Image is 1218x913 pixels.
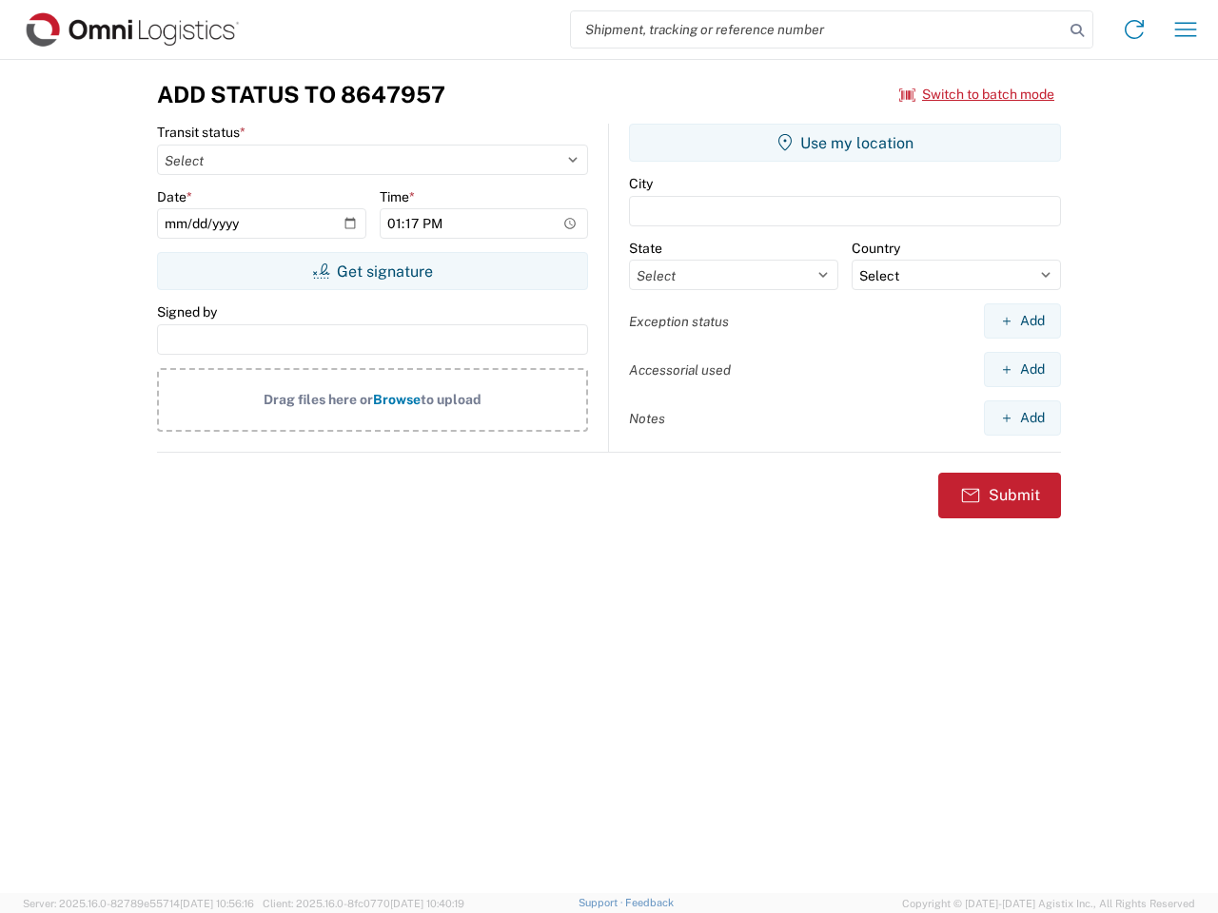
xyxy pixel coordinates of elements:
[629,240,662,257] label: State
[984,352,1061,387] button: Add
[852,240,900,257] label: Country
[571,11,1064,48] input: Shipment, tracking or reference number
[157,252,588,290] button: Get signature
[390,898,464,909] span: [DATE] 10:40:19
[629,313,729,330] label: Exception status
[629,175,653,192] label: City
[629,410,665,427] label: Notes
[23,898,254,909] span: Server: 2025.16.0-82789e55714
[579,897,626,908] a: Support
[984,400,1061,436] button: Add
[625,897,674,908] a: Feedback
[421,392,481,407] span: to upload
[373,392,421,407] span: Browse
[180,898,254,909] span: [DATE] 10:56:16
[264,392,373,407] span: Drag files here or
[263,898,464,909] span: Client: 2025.16.0-8fc0770
[157,188,192,205] label: Date
[902,895,1195,912] span: Copyright © [DATE]-[DATE] Agistix Inc., All Rights Reserved
[380,188,415,205] label: Time
[157,81,445,108] h3: Add Status to 8647957
[629,124,1061,162] button: Use my location
[899,79,1054,110] button: Switch to batch mode
[157,124,246,141] label: Transit status
[938,473,1061,518] button: Submit
[984,303,1061,339] button: Add
[157,303,217,321] label: Signed by
[629,361,731,379] label: Accessorial used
